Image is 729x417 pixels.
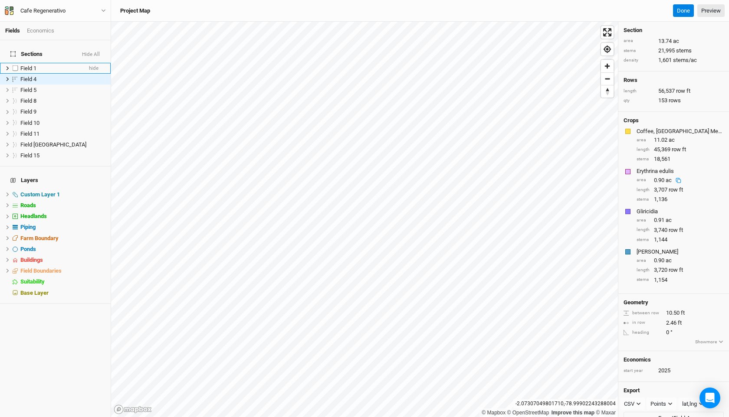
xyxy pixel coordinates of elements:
[20,87,105,94] div: Field 5
[669,226,683,234] span: row ft
[482,410,506,416] a: Mapbox
[601,26,614,39] button: Enter fullscreen
[20,257,43,263] span: Buildings
[624,329,724,336] div: 0
[20,87,36,93] span: Field 5
[637,146,724,153] div: 45,369
[673,56,697,64] span: stems/ac
[20,267,105,274] div: Field Boundaries
[507,410,549,416] a: OpenStreetMap
[601,60,614,72] button: Zoom in
[669,266,683,274] span: row ft
[637,147,650,153] div: length
[5,27,20,34] a: Fields
[637,248,722,256] div: Inga
[20,290,49,296] span: Base Layer
[637,155,724,163] div: 18,561
[637,196,650,203] div: stems
[624,97,724,104] div: 153
[20,65,82,72] div: Field 1
[20,120,105,127] div: Field 10
[637,227,650,233] div: length
[654,176,685,184] div: 0.90
[624,27,724,34] h4: Section
[624,88,654,94] div: length
[650,400,666,408] div: Points
[637,226,724,234] div: 3,740
[637,127,722,135] div: Coffee, Brazil Mechanized Arabica
[20,141,86,148] span: Field [GEOGRAPHIC_DATA]
[637,136,724,144] div: 11.02
[637,266,724,274] div: 3,720
[20,246,105,253] div: Ponds
[20,290,105,296] div: Base Layer
[20,246,36,252] span: Ponds
[637,186,724,194] div: 3,707
[20,213,105,220] div: Headlands
[669,186,683,194] span: row ft
[20,224,105,231] div: Piping
[552,410,594,416] a: Improve this map
[20,108,36,115] span: Field 9
[637,177,650,183] div: area
[624,368,654,374] div: start year
[20,76,105,83] div: Field 4
[697,4,725,17] a: Preview
[111,22,618,417] canvas: Map
[20,267,62,274] span: Field Boundaries
[637,216,724,224] div: 0.91
[678,397,707,410] button: lat,lng
[89,63,99,74] span: hide
[624,48,654,54] div: stems
[20,213,47,219] span: Headlands
[20,224,36,230] span: Piping
[624,309,724,317] div: 10.50
[624,319,724,327] div: 2.46
[5,172,105,189] h4: Layers
[673,37,679,45] span: ac
[624,87,724,95] div: 56,537
[624,329,662,336] div: heading
[624,356,724,363] h4: Economics
[637,257,650,264] div: area
[624,299,648,306] h4: Geometry
[601,43,614,55] button: Find my location
[624,47,724,55] div: 21,995
[682,400,697,408] div: lat,lng
[20,7,66,15] div: Cafe Regenerativo
[513,399,618,408] div: -2.07307049801710 , -78.99902243288004
[637,277,650,283] div: stems
[20,191,60,198] span: Custom Layer 1
[20,278,45,285] span: Suitability
[695,338,724,346] button: Showmore
[20,120,39,126] span: Field 10
[676,47,692,55] span: stems
[624,37,724,45] div: 13.74
[637,267,650,274] div: length
[20,108,105,115] div: Field 9
[620,397,645,410] button: CSV
[601,85,614,98] span: Reset bearing to north
[673,4,694,17] button: Done
[669,97,681,104] span: rows
[637,208,722,215] div: Gliricidia
[637,236,724,244] div: 1,144
[20,278,105,285] div: Suitability
[20,152,39,159] span: Field 15
[666,216,672,224] span: ac
[637,137,650,143] div: area
[624,77,724,84] h4: Rows
[666,177,672,183] span: ac
[82,52,100,58] button: Hide All
[20,235,105,242] div: Farm Boundary
[637,195,724,203] div: 1,136
[672,177,685,184] button: Copy
[20,76,36,82] span: Field 4
[601,73,614,85] span: Zoom out
[20,98,105,104] div: Field 8
[20,130,105,137] div: Field 11
[637,217,650,224] div: area
[10,51,43,58] span: Sections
